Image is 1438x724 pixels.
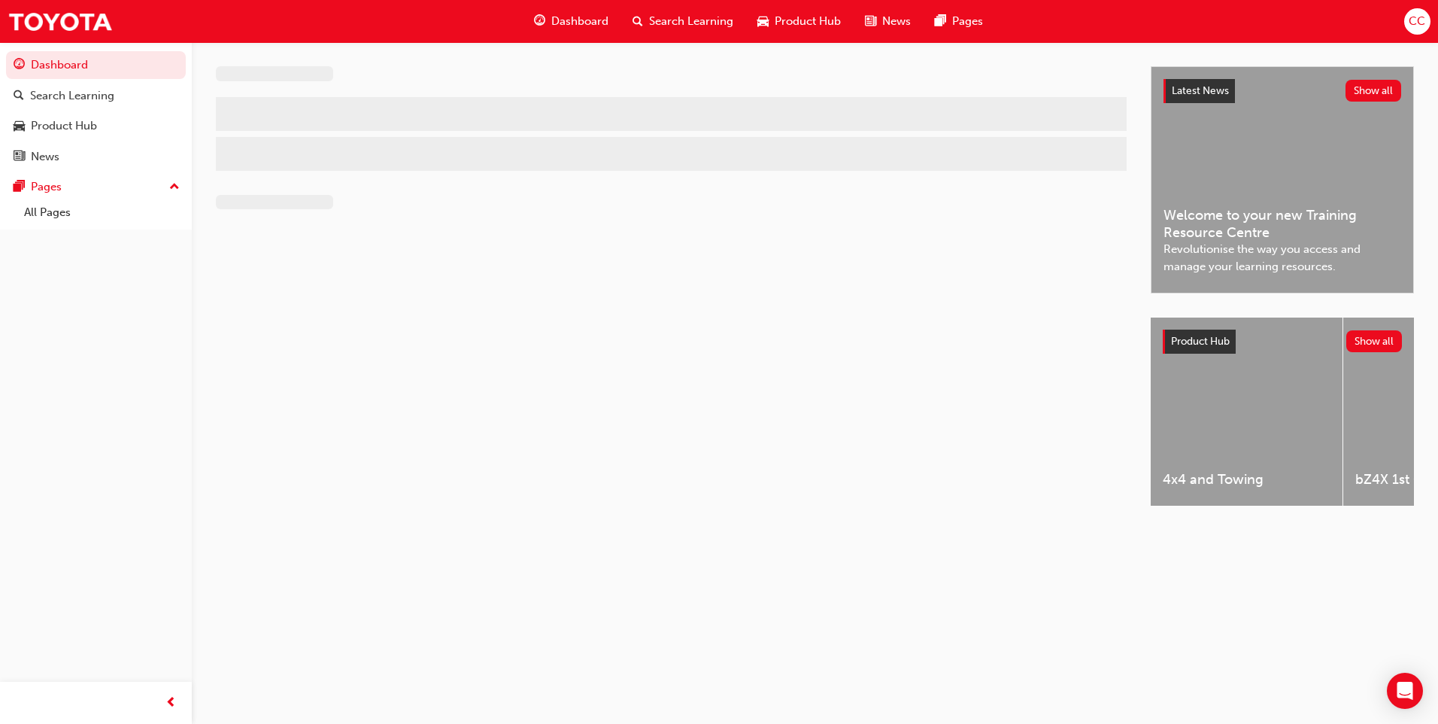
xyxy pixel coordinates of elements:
[169,178,180,197] span: up-icon
[1387,673,1423,709] div: Open Intercom Messenger
[14,90,24,103] span: search-icon
[745,6,853,37] a: car-iconProduct Hub
[1151,66,1414,294] a: Latest NewsShow allWelcome to your new Training Resource CentreRevolutionise the way you access a...
[1163,79,1401,103] a: Latest NewsShow all
[534,12,545,31] span: guage-icon
[865,12,876,31] span: news-icon
[6,48,186,173] button: DashboardSearch LearningProduct HubNews
[31,117,97,135] div: Product Hub
[1172,84,1229,97] span: Latest News
[1404,8,1430,35] button: CC
[14,151,25,164] span: news-icon
[1171,335,1230,348] span: Product Hub
[853,6,923,37] a: news-iconNews
[14,59,25,72] span: guage-icon
[757,12,769,31] span: car-icon
[522,6,620,37] a: guage-iconDashboard
[6,173,186,201] button: Pages
[31,148,59,166] div: News
[6,112,186,140] a: Product Hub
[551,13,608,30] span: Dashboard
[1163,471,1330,488] span: 4x4 and Towing
[6,51,186,79] a: Dashboard
[882,13,911,30] span: News
[952,13,983,30] span: Pages
[775,13,841,30] span: Product Hub
[1409,13,1425,30] span: CC
[165,694,177,713] span: prev-icon
[633,12,643,31] span: search-icon
[1163,207,1401,241] span: Welcome to your new Training Resource Centre
[1151,318,1342,506] a: 4x4 and Towing
[30,87,114,105] div: Search Learning
[1346,330,1403,352] button: Show all
[6,82,186,110] a: Search Learning
[923,6,995,37] a: pages-iconPages
[1345,80,1402,102] button: Show all
[649,13,733,30] span: Search Learning
[1163,241,1401,275] span: Revolutionise the way you access and manage your learning resources.
[14,181,25,194] span: pages-icon
[8,5,113,38] img: Trak
[14,120,25,133] span: car-icon
[31,178,62,196] div: Pages
[18,201,186,224] a: All Pages
[620,6,745,37] a: search-iconSearch Learning
[935,12,946,31] span: pages-icon
[1163,330,1402,354] a: Product HubShow all
[6,143,186,171] a: News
